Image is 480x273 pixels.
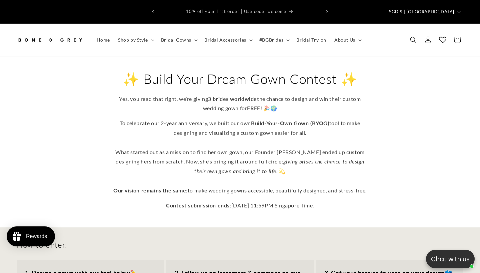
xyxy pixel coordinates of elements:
button: SGD $ | [GEOGRAPHIC_DATA] [385,5,463,18]
summary: Bridal Accessories [200,33,255,47]
button: Previous announcement [146,5,160,18]
button: Open chatbox [426,250,475,268]
summary: Shop by Style [114,33,157,47]
a: Bone and Grey Bridal [14,30,86,50]
div: Rewards [26,233,47,239]
button: Next announcement [320,5,334,18]
span: Bridal Accessories [204,37,246,43]
summary: Search [406,33,421,47]
p: Yes, you read that right, we’re giving the chance to design and win their custom wedding gown for... [110,94,370,114]
a: Home [93,33,114,47]
span: Shop by Style [118,37,148,43]
span: SGD $ | [GEOGRAPHIC_DATA] [389,9,454,15]
a: Bridal Try-on [292,33,330,47]
strong: Build-Your-Own Gown (BYOG) [251,120,329,126]
span: #BGBrides [259,37,283,43]
strong: worldwide [230,96,257,102]
h2: ✨ Build Your Dream Gown Contest ✨ [110,70,370,88]
summary: #BGBrides [255,33,292,47]
strong: FREE [247,105,260,111]
p: Chat with us [426,254,475,264]
strong: 3 brides [208,96,229,102]
summary: Bridal Gowns [157,33,200,47]
p: [DATE] 11:59PM Singapore Time. [110,201,370,210]
span: Bridal Gowns [161,37,191,43]
span: Home [97,37,110,43]
span: About Us [334,37,355,43]
strong: Contest submission ends: [166,202,231,208]
summary: About Us [330,33,364,47]
span: Bridal Try-on [296,37,326,43]
img: Bone and Grey Bridal [17,33,83,47]
span: 10% off your first order | Use code: welcome [186,9,286,14]
p: To celebrate our 2-year anniversary, we built our own tool to make designing and visualizing a cu... [110,119,370,195]
strong: Our vision remains the same: [113,187,188,193]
